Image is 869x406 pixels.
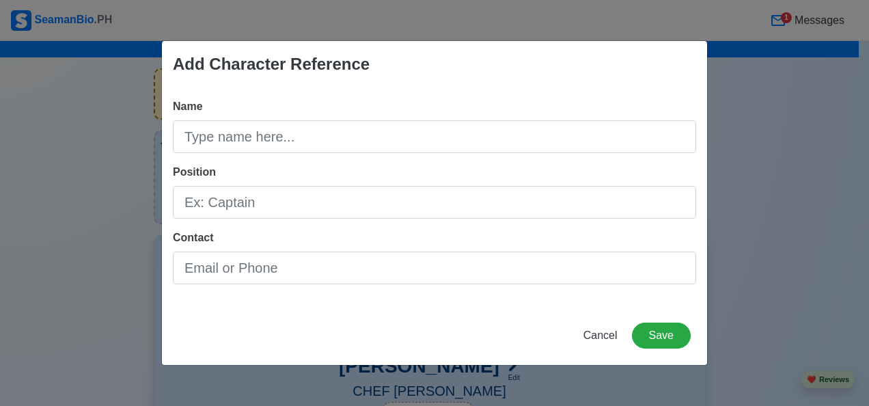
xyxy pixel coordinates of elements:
span: Cancel [583,329,618,341]
button: Cancel [575,323,626,349]
input: Type name here... [173,120,696,153]
span: Contact [173,232,214,243]
input: Email or Phone [173,252,696,284]
span: Position [173,166,216,178]
button: Save [632,323,691,349]
span: Name [173,100,203,112]
div: Add Character Reference [173,52,370,77]
input: Ex: Captain [173,186,696,219]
